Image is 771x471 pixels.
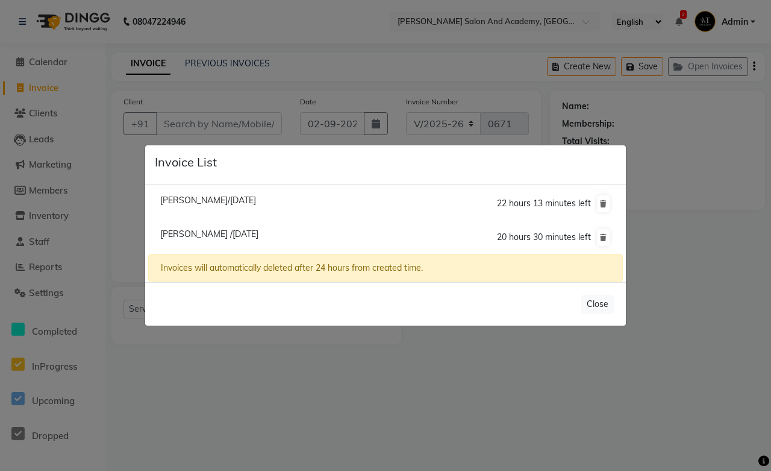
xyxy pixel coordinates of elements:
h5: Invoice List [155,155,217,169]
span: 22 hours 13 minutes left [497,198,591,209]
span: [PERSON_NAME]/[DATE] [160,195,256,206]
div: Invoices will automatically deleted after 24 hours from created time. [148,254,623,282]
span: 20 hours 30 minutes left [497,232,591,242]
button: Close [581,295,614,314]
span: [PERSON_NAME] /[DATE] [160,229,258,239]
